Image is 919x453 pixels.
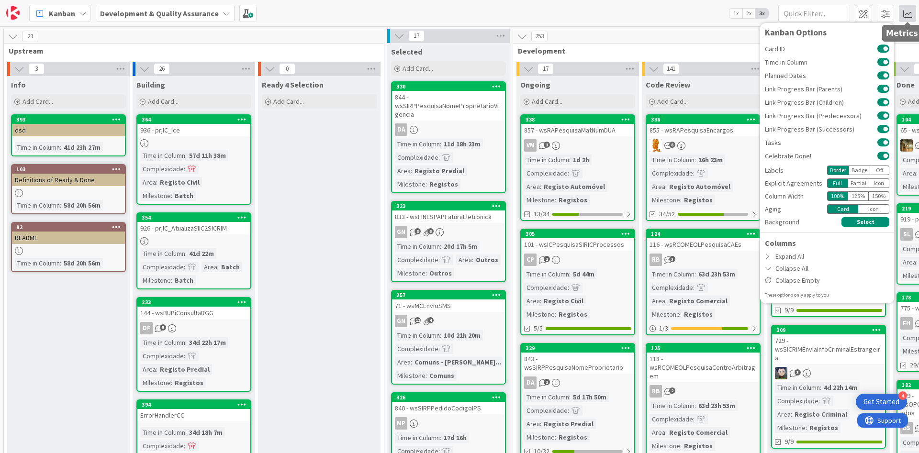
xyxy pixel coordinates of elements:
[650,254,662,266] div: RB
[395,179,426,189] div: Milestone
[12,165,125,186] div: 103Definitions of Ready & Done
[11,222,126,272] a: 92READMETime in Column:58d 20h 56m
[392,299,505,312] div: 71 - wsMCEnvioSMS
[184,351,185,361] span: :
[765,178,827,188] div: Explicit Agreements
[569,155,571,165] span: :
[441,241,480,252] div: 20d 17h 5m
[693,168,695,178] span: :
[765,112,877,119] span: Link Progress Bar (Predecessors)
[650,181,665,192] div: Area
[137,298,250,307] div: 233
[172,190,196,201] div: Batch
[848,191,869,201] div: 125 %
[521,254,634,266] div: CP
[15,142,60,153] div: Time in Column
[695,155,696,165] span: :
[772,326,885,364] div: 309729 - wsSICRIMEnviaInfoCriminalEstrangeira
[441,330,483,341] div: 10d 21h 20m
[392,123,505,136] div: DA
[160,324,166,331] span: 5
[659,209,675,219] span: 34/52
[521,353,634,374] div: 843 - wsSIRPPesquisaNomeProprietario
[647,322,760,334] div: 1/3
[137,115,250,136] div: 364936 - prjIC_Ice
[524,269,569,279] div: Time in Column
[795,369,801,376] span: 3
[524,296,540,306] div: Area
[556,195,590,205] div: Registos
[415,317,421,323] span: 12
[60,200,61,210] span: :
[667,296,730,306] div: Registo Comercial
[12,115,125,124] div: 393
[647,238,760,251] div: 116 - wsRCOMEOLPesquisaCAEs
[540,181,541,192] span: :
[395,370,426,381] div: Milestone
[140,164,184,174] div: Complexidade
[682,195,715,205] div: Registos
[647,254,760,266] div: RB
[555,309,556,320] span: :
[772,334,885,364] div: 729 - wsSICRIMEnviaInfoCriminalEstrangeira
[521,115,634,124] div: 338
[415,228,421,234] span: 8
[900,168,916,178] div: Area
[571,269,597,279] div: 5d 44m
[61,200,103,210] div: 58d 20h 56m
[12,115,125,136] div: 393dsd
[156,364,157,375] span: :
[395,152,438,163] div: Complexidade
[61,258,103,268] div: 58d 20h 56m
[540,296,541,306] span: :
[137,298,250,319] div: 233144 - wsBUPiConsultaRGG
[541,296,586,306] div: Registo Civil
[395,268,426,278] div: Milestone
[411,166,412,176] span: :
[821,382,860,393] div: 4d 22h 14m
[16,166,125,173] div: 103
[827,166,849,175] div: Border
[395,226,407,238] div: GN
[760,237,894,249] div: Columns
[765,86,877,92] span: Link Progress Bar (Parents)
[534,209,549,219] span: 13/34
[137,322,250,334] div: DF
[392,315,505,327] div: GN
[848,178,869,188] div: Partial
[12,165,125,174] div: 103
[869,191,889,201] div: 150 %
[650,195,680,205] div: Milestone
[647,230,760,251] div: 124116 - wsRCOMEOLPesquisaCAEs
[396,83,505,90] div: 330
[647,139,760,152] div: RL
[184,262,185,272] span: :
[776,327,885,333] div: 309
[693,282,695,293] span: :
[568,168,569,178] span: :
[403,64,433,73] span: Add Card...
[650,155,695,165] div: Time in Column
[22,97,53,106] span: Add Card...
[532,97,562,106] span: Add Card...
[765,45,877,52] span: Card ID
[140,322,153,334] div: DF
[392,82,505,121] div: 330844 - wsSIRPPesquisaNomeProprietarioVigencia
[140,262,184,272] div: Complexidade
[140,177,156,188] div: Area
[427,228,434,234] span: 6
[521,376,634,389] div: DA
[900,317,913,330] div: FH
[185,337,187,348] span: :
[665,296,667,306] span: :
[521,344,634,374] div: 329843 - wsSIRPPesquisaNomeProprietario
[544,256,550,262] span: 1
[12,232,125,244] div: README
[100,9,219,18] b: Development & Quality Assurance
[185,150,187,161] span: :
[140,351,184,361] div: Complexidade
[647,124,760,136] div: 855 - wsRAPesquisaEncargos
[544,379,550,385] span: 2
[765,153,877,159] span: Celebrate Done!
[650,168,693,178] div: Complexidade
